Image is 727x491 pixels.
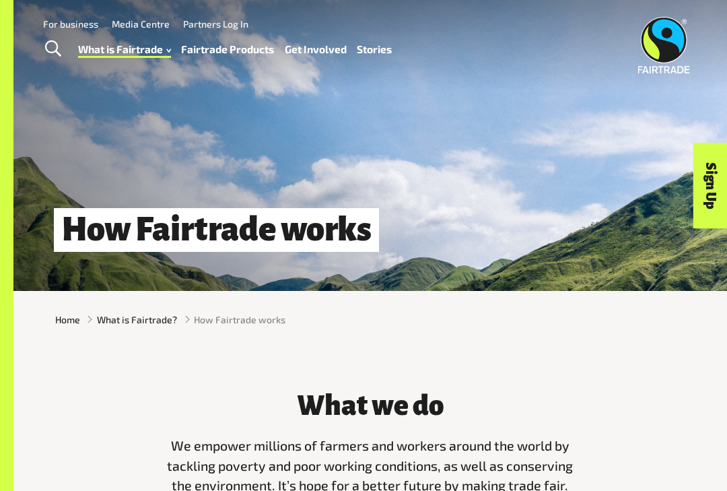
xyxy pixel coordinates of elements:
[357,40,392,59] a: Stories
[97,313,177,327] a: What is Fairtrade?
[112,18,170,30] a: Media Centre
[637,17,689,73] img: Fairtrade Australia New Zealand logo
[43,18,98,30] a: For business
[36,32,69,66] a: Toggle Search
[194,313,285,327] span: How Fairtrade works
[55,313,80,327] a: Home
[181,40,274,59] a: Fairtrade Products
[285,40,347,59] a: Get Involved
[54,208,379,252] h1: How Fairtrade works
[78,40,171,59] a: What is Fairtrade
[163,391,578,421] h3: What we do
[183,18,248,30] a: Partners Log In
